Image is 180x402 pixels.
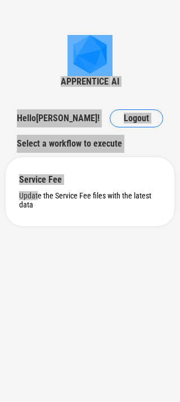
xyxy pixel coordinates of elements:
[17,135,163,153] div: Select a workflow to execute
[19,174,161,185] div: Service Fee
[124,114,149,123] span: Logout
[17,109,100,127] div: Hello [PERSON_NAME] !
[111,76,119,87] div: AI
[110,109,163,127] button: Logout
[19,191,161,209] div: Update the Service Fee files with the latest data
[61,76,109,87] div: APPRENTICE
[67,35,112,76] img: Apprentice AI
